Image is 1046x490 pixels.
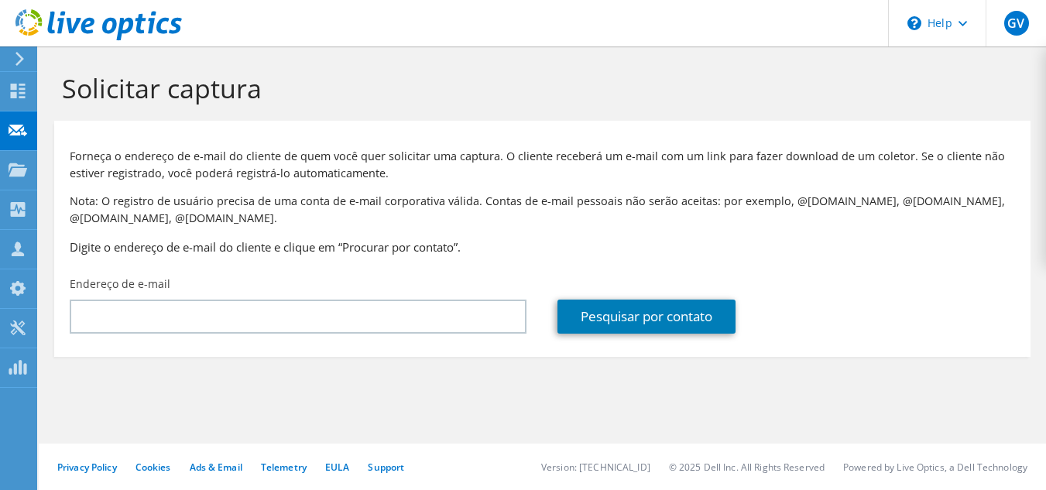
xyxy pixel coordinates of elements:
span: GV [1004,11,1029,36]
h3: Digite o endereço de e-mail do cliente e clique em “Procurar por contato”. [70,238,1015,255]
h1: Solicitar captura [62,72,1015,105]
a: Ads & Email [190,461,242,474]
a: Support [368,461,404,474]
li: © 2025 Dell Inc. All Rights Reserved [669,461,825,474]
a: Pesquisar por contato [557,300,736,334]
a: Privacy Policy [57,461,117,474]
li: Powered by Live Optics, a Dell Technology [843,461,1027,474]
li: Version: [TECHNICAL_ID] [541,461,650,474]
a: Cookies [135,461,171,474]
a: EULA [325,461,349,474]
p: Forneça o endereço de e-mail do cliente de quem você quer solicitar uma captura. O cliente recebe... [70,148,1015,182]
p: Nota: O registro de usuário precisa de uma conta de e-mail corporativa válida. Contas de e-mail p... [70,193,1015,227]
svg: \n [907,16,921,30]
label: Endereço de e-mail [70,276,170,292]
a: Telemetry [261,461,307,474]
